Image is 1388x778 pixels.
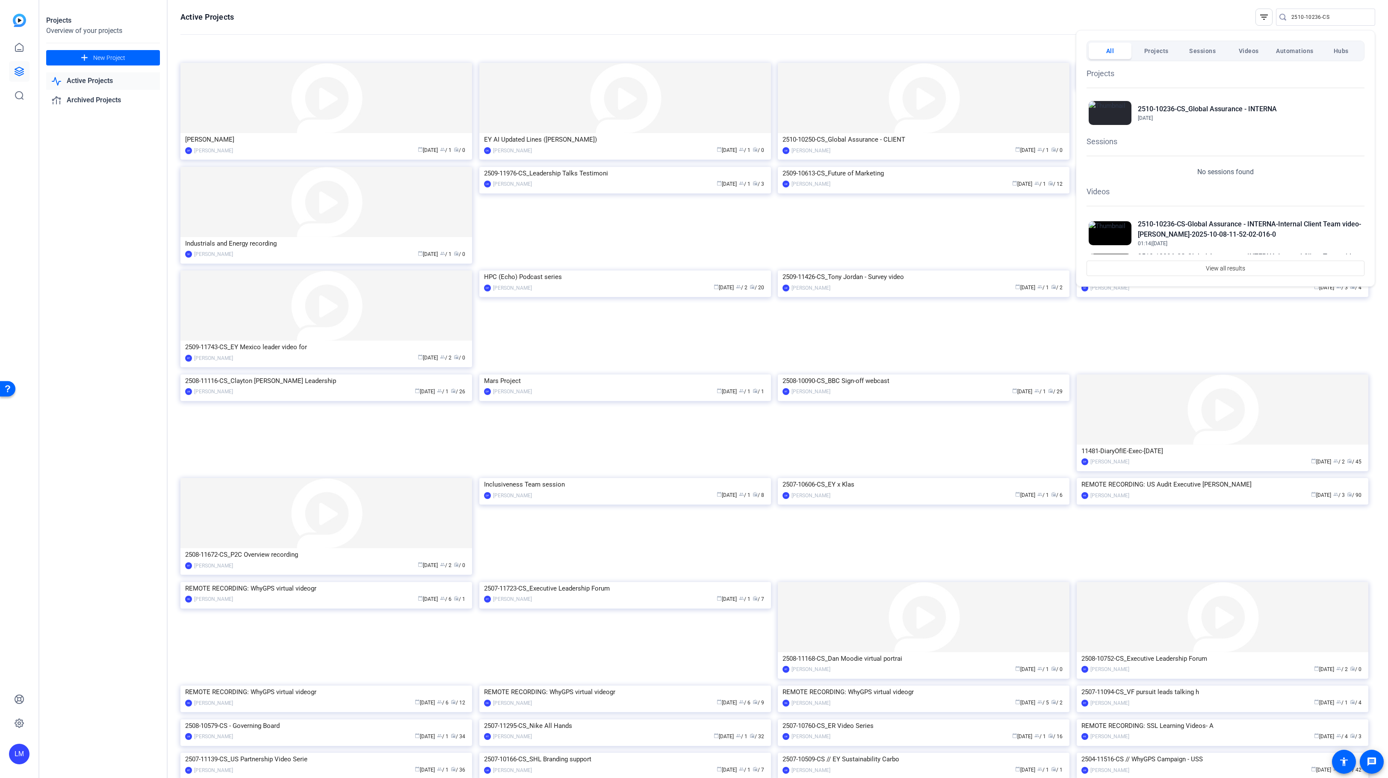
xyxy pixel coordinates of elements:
[1151,241,1152,246] span: |
[1138,104,1277,114] h2: 2510-10236-CS_Global Assurance - INTERNA
[1087,68,1364,79] h1: Projects
[1138,241,1151,246] span: 01:14
[1089,101,1131,125] img: Thumbnail
[1138,219,1362,240] h2: 2510-10236-CS-Global Assurance - INTERNA-Internal Client Team video-[PERSON_NAME]-2025-10-08-11-5...
[1138,252,1362,272] h2: 2510-10236-CS-Global Assurance - INTERNA-Internal Client Team video-[PERSON_NAME]-2025-10-08-11-4...
[1152,241,1167,246] span: [DATE]
[1239,43,1259,59] span: Videos
[1106,43,1114,59] span: All
[1334,43,1349,59] span: Hubs
[1276,43,1314,59] span: Automations
[1144,43,1169,59] span: Projects
[1087,261,1364,276] button: View all results
[1138,115,1153,121] span: [DATE]
[1087,136,1364,147] h1: Sessions
[1206,260,1245,276] span: View all results
[1089,221,1131,245] img: Thumbnail
[1197,167,1254,177] p: No sessions found
[1087,186,1364,197] h1: Videos
[1089,254,1131,278] img: Thumbnail
[1189,43,1216,59] span: Sessions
